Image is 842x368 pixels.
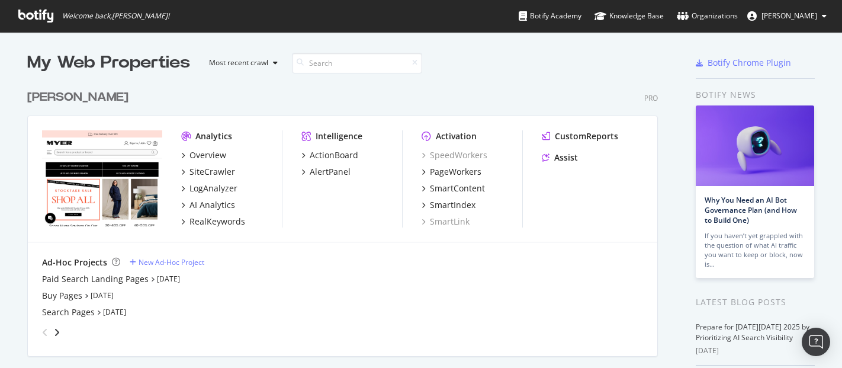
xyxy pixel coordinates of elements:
div: Intelligence [316,130,362,142]
div: Most recent crawl [209,59,268,66]
div: Knowledge Base [594,10,664,22]
div: Pro [644,93,658,103]
a: [DATE] [103,307,126,317]
div: Botify Academy [519,10,581,22]
div: Botify news [696,88,815,101]
a: PageWorkers [422,166,481,178]
a: ActionBoard [301,149,358,161]
div: If you haven’t yet grappled with the question of what AI traffic you want to keep or block, now is… [705,231,805,269]
div: [DATE] [696,345,815,356]
div: SiteCrawler [189,166,235,178]
button: Most recent crawl [200,53,282,72]
div: angle-right [53,327,61,338]
div: Open Intercom Messenger [802,328,830,356]
div: My Web Properties [27,51,190,75]
a: Assist [542,152,578,164]
div: Botify Chrome Plugin [708,57,791,69]
a: Prepare for [DATE][DATE] 2025 by Prioritizing AI Search Visibility [696,322,809,343]
div: Organizations [677,10,738,22]
span: Jadon Stewart [761,11,817,21]
div: angle-left [37,323,53,342]
img: myer.com.au [42,130,162,226]
img: Why You Need an AI Bot Governance Plan (and How to Build One) [696,105,814,186]
div: Analytics [195,130,232,142]
a: LogAnalyzer [181,183,237,194]
div: AlertPanel [310,166,351,178]
a: [DATE] [157,274,180,284]
button: [PERSON_NAME] [738,7,836,25]
a: New Ad-Hoc Project [130,257,204,267]
div: Overview [189,149,226,161]
span: Welcome back, [PERSON_NAME] ! [62,11,169,21]
a: CustomReports [542,130,618,142]
a: RealKeywords [181,216,245,228]
div: SmartIndex [430,199,475,211]
a: SpeedWorkers [422,149,487,161]
div: RealKeywords [189,216,245,228]
a: Search Pages [42,306,95,318]
input: Search [292,53,422,73]
div: LogAnalyzer [189,183,237,194]
a: Why You Need an AI Bot Governance Plan (and How to Build One) [705,195,797,225]
div: Latest Blog Posts [696,296,815,309]
a: SmartContent [422,183,485,194]
a: Paid Search Landing Pages [42,273,149,285]
a: SiteCrawler [181,166,235,178]
a: Botify Chrome Plugin [696,57,791,69]
div: New Ad-Hoc Project [139,257,204,267]
div: Assist [554,152,578,164]
div: CustomReports [555,130,618,142]
a: [DATE] [91,290,114,300]
a: AlertPanel [301,166,351,178]
div: AI Analytics [189,199,235,211]
a: SmartIndex [422,199,475,211]
a: AI Analytics [181,199,235,211]
div: SmartContent [430,183,485,194]
div: PageWorkers [430,166,481,178]
div: ActionBoard [310,149,358,161]
a: Buy Pages [42,290,82,302]
div: Activation [436,130,477,142]
a: [PERSON_NAME] [27,89,133,106]
div: Ad-Hoc Projects [42,257,107,268]
a: SmartLink [422,216,470,228]
a: Overview [181,149,226,161]
div: [PERSON_NAME] [27,89,128,106]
